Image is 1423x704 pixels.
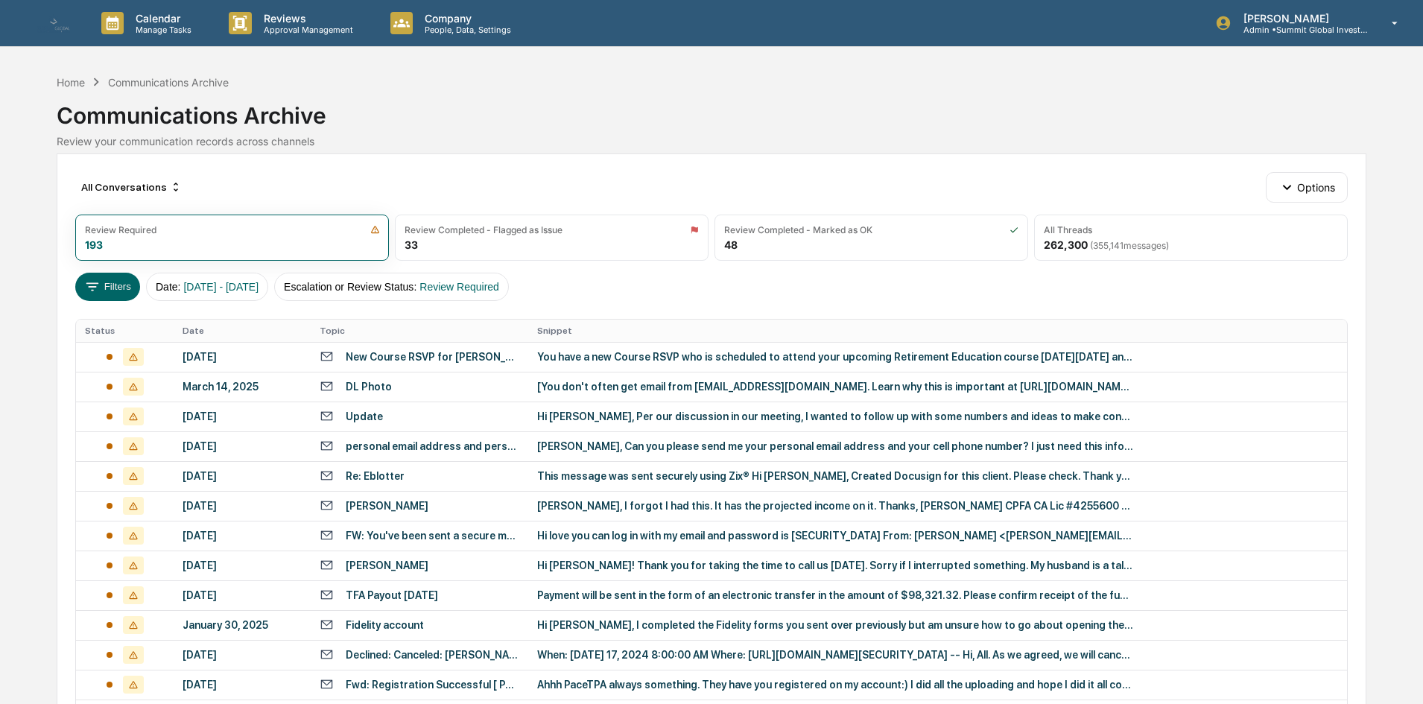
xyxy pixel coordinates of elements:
div: Home [57,76,85,89]
div: [PERSON_NAME] [346,500,428,512]
div: 193 [85,238,103,251]
th: Snippet [528,320,1347,342]
div: Payment will be sent in the form of an electronic transfer in the amount of $98,321.32. Please co... [537,589,1133,601]
div: Hi love you can log in with my email and password is [SECURITY_DATA] From: [PERSON_NAME] <[PERSON... [537,530,1133,542]
span: [DATE] - [DATE] [183,281,259,293]
div: Ahhh PaceTPA always something. They have you registered on my account:) I did all the uploading a... [537,679,1133,691]
div: [PERSON_NAME], I forgot I had this. It has the projected income on it. Thanks, [PERSON_NAME] CPFA... [537,500,1133,512]
span: ( 355,141 messages) [1090,240,1169,251]
button: Date:[DATE] - [DATE] [146,273,268,301]
div: Review Completed - Flagged as Issue [405,224,562,235]
div: Review Required [85,224,156,235]
iframe: Open customer support [1375,655,1416,695]
div: DL Photo [346,381,392,393]
button: Escalation or Review Status:Review Required [274,273,509,301]
div: Fidelity account [346,619,424,631]
div: Hi [PERSON_NAME], I completed the Fidelity forms you sent over previously but am unsure how to go... [537,619,1133,631]
div: Fwd: Registration Successful [ PACETPA, [URL][DOMAIN_NAME]] [346,679,519,691]
div: Re: Eblotter [346,470,405,482]
div: [DATE] [183,410,302,422]
div: [DATE] [183,530,302,542]
div: Update [346,410,383,422]
div: March 14, 2025 [183,381,302,393]
div: Communications Archive [57,90,1366,129]
div: This message was sent securely using Zix® Hi [PERSON_NAME], Created Docusign for this client. Ple... [537,470,1133,482]
span: Review Required [419,281,499,293]
th: Topic [311,320,528,342]
div: 48 [724,238,738,251]
div: All Conversations [75,175,188,199]
p: People, Data, Settings [413,25,519,35]
div: You have a new Course RSVP who is scheduled to attend your upcoming Retirement Education course [... [537,351,1133,363]
div: 33 [405,238,418,251]
div: When: [DATE] 17, 2024 8:00:00 AM Where: [URL][DOMAIN_NAME][SECURITY_DATA] -- Hi, All. As we agree... [537,649,1133,661]
div: [DATE] [183,589,302,601]
div: [You don't often get email from [EMAIL_ADDRESS][DOMAIN_NAME]. Learn why this is important at [URL... [537,381,1133,393]
div: [DATE] [183,351,302,363]
div: Hi [PERSON_NAME]! Thank you for taking the time to call us [DATE]. Sorry if I interrupted somethi... [537,559,1133,571]
div: [DATE] [183,440,302,452]
div: Review Completed - Marked as OK [724,224,872,235]
p: [PERSON_NAME] [1232,12,1370,25]
div: [PERSON_NAME] [346,559,428,571]
p: Approval Management [252,25,361,35]
div: Declined: Canceled: [PERSON_NAME][GEOGRAPHIC_DATA] w/TIAA Weekly Call [346,649,519,661]
div: New Course RSVP for [PERSON_NAME] [346,351,519,363]
p: Admin • Summit Global Investments [1232,25,1370,35]
div: [PERSON_NAME], Can you please send me your personal email address and your cell phone number? I j... [537,440,1133,452]
div: [DATE] [183,679,302,691]
p: Reviews [252,12,361,25]
div: TFA Payout [DATE] [346,589,438,601]
th: Date [174,320,311,342]
button: Options [1266,172,1347,202]
div: [DATE] [183,500,302,512]
p: Calendar [124,12,199,25]
p: Company [413,12,519,25]
div: Review your communication records across channels [57,135,1366,148]
div: Communications Archive [108,76,229,89]
div: personal email address and personal cell number [346,440,519,452]
div: January 30, 2025 [183,619,302,631]
img: icon [370,225,380,235]
div: [DATE] [183,649,302,661]
button: Filters [75,273,140,301]
div: [DATE] [183,559,302,571]
img: logo [36,12,72,34]
th: Status [76,320,173,342]
img: icon [1010,225,1018,235]
div: Hi [PERSON_NAME], Per our discussion in our meeting, I wanted to follow up with some numbers and ... [537,410,1133,422]
div: FW: You've been sent a secure message [346,530,519,542]
div: 262,300 [1044,238,1169,251]
div: All Threads [1044,224,1092,235]
img: icon [690,225,699,235]
div: [DATE] [183,470,302,482]
p: Manage Tasks [124,25,199,35]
